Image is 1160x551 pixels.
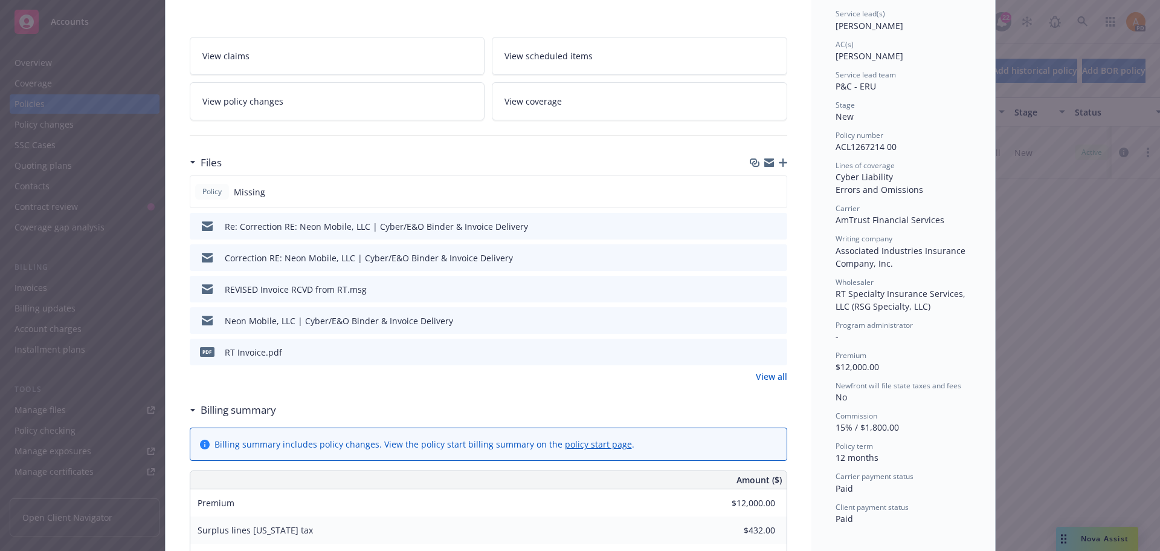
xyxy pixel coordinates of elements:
h3: Files [201,155,222,171]
a: View scheduled items [492,37,787,75]
div: Cyber Liability [836,171,971,183]
span: Writing company [836,233,892,244]
a: View coverage [492,82,787,120]
div: Billing summary includes policy changes. View the policy start billing summary on the . [214,438,634,451]
span: AmTrust Financial Services [836,214,944,226]
button: preview file [772,283,782,296]
span: Surplus lines [US_STATE] tax [198,524,313,536]
span: Premium [198,497,234,509]
div: Billing summary [190,402,276,418]
span: View claims [202,50,250,62]
div: REVISED Invoice RCVD from RT.msg [225,283,367,296]
span: [PERSON_NAME] [836,20,903,31]
span: Paid [836,483,853,494]
span: Carrier [836,203,860,214]
span: View scheduled items [504,50,593,62]
span: Service lead team [836,70,896,80]
a: View claims [190,37,485,75]
span: Commission [836,411,877,421]
span: View policy changes [202,95,283,108]
button: download file [752,220,762,233]
div: Correction RE: Neon Mobile, LLC | Cyber/E&O Binder & Invoice Delivery [225,252,513,264]
span: Wholesaler [836,277,874,287]
span: P&C - ERU [836,80,876,92]
button: preview file [772,346,782,359]
span: Stage [836,100,855,110]
span: Program administrator [836,320,913,330]
span: ACL1267214 00 [836,141,897,152]
span: No [836,391,847,403]
div: Files [190,155,222,171]
span: 12 months [836,452,878,463]
span: Amount ($) [736,474,782,486]
span: Associated Industries Insurance Company, Inc. [836,245,968,269]
span: Paid [836,513,853,524]
span: Missing [234,186,265,198]
span: $12,000.00 [836,361,879,373]
span: 15% / $1,800.00 [836,422,899,433]
span: Lines of coverage [836,160,895,171]
span: - [836,331,839,342]
span: pdf [200,347,214,356]
span: AC(s) [836,39,854,50]
div: Re: Correction RE: Neon Mobile, LLC | Cyber/E&O Binder & Invoice Delivery [225,220,528,233]
button: download file [752,252,762,264]
span: Policy number [836,130,883,140]
a: View policy changes [190,82,485,120]
input: 0.00 [704,521,782,540]
button: download file [752,346,762,359]
span: Newfront will file state taxes and fees [836,380,961,391]
div: Neon Mobile, LLC | Cyber/E&O Binder & Invoice Delivery [225,315,453,327]
a: View all [756,370,787,383]
div: Errors and Omissions [836,183,971,196]
span: Premium [836,350,866,360]
span: Service lead(s) [836,8,885,19]
span: Policy term [836,441,873,451]
div: RT Invoice.pdf [225,346,282,359]
button: preview file [772,252,782,264]
span: View coverage [504,95,562,108]
button: preview file [772,220,782,233]
a: policy start page [565,439,632,450]
button: download file [752,315,762,327]
span: Client payment status [836,502,909,512]
span: Policy [200,186,224,197]
h3: Billing summary [201,402,276,418]
input: 0.00 [704,494,782,512]
span: Carrier payment status [836,471,913,481]
button: preview file [772,315,782,327]
span: New [836,111,854,122]
span: [PERSON_NAME] [836,50,903,62]
span: RT Specialty Insurance Services, LLC (RSG Specialty, LLC) [836,288,968,312]
button: download file [752,283,762,296]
